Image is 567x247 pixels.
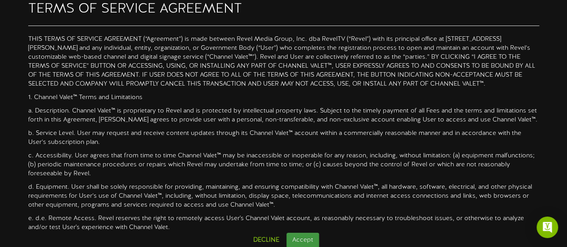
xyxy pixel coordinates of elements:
p: e. d.e. Remote Access. Revel reserves the right to remotely access User's Channel Valet account, ... [28,214,539,232]
p: 1. Channel Valet™ Terms and Limitations [28,93,539,102]
p: c. Accessibility. User agrees that from time to time Channel Valet™ may be inaccessible or inoper... [28,152,539,178]
p: b. Service Level. User may request and receive content updates through its Channel Valet™ account... [28,129,539,147]
p: THIS TERMS OF SERVICE AGREEMENT (“Agreement”) is made between Revel Media Group, Inc. dba RevelTV... [28,35,539,89]
h2: TERMS OF SERVICE AGREEMENT [28,2,539,17]
div: Open Intercom Messenger [537,217,558,238]
p: d. Equipment. User shall be solely responsible for providing, maintaining, and ensuring compatibi... [28,183,539,210]
p: a. Description. Channel Valet™ is proprietary to Revel and is protected by intellectual property ... [28,107,539,125]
